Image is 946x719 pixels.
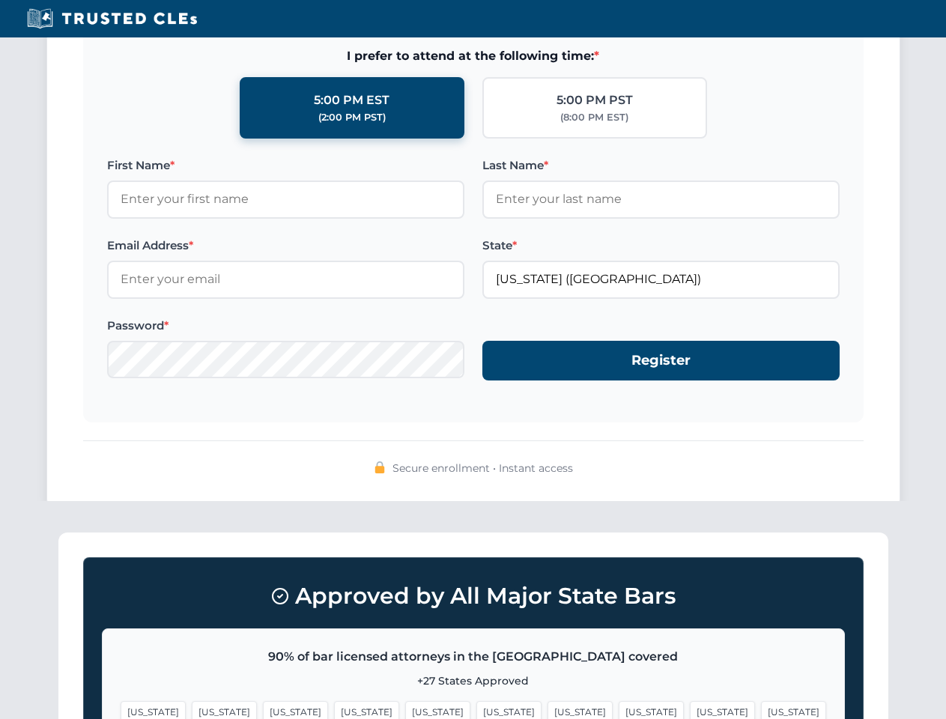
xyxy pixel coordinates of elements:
[107,46,840,66] span: I prefer to attend at the following time:
[392,460,573,476] span: Secure enrollment • Instant access
[107,180,464,218] input: Enter your first name
[107,157,464,175] label: First Name
[482,237,840,255] label: State
[22,7,201,30] img: Trusted CLEs
[107,317,464,335] label: Password
[121,673,826,689] p: +27 States Approved
[482,341,840,380] button: Register
[121,647,826,667] p: 90% of bar licensed attorneys in the [GEOGRAPHIC_DATA] covered
[107,261,464,298] input: Enter your email
[557,91,633,110] div: 5:00 PM PST
[102,576,845,616] h3: Approved by All Major State Bars
[318,110,386,125] div: (2:00 PM PST)
[482,157,840,175] label: Last Name
[560,110,628,125] div: (8:00 PM EST)
[107,237,464,255] label: Email Address
[482,180,840,218] input: Enter your last name
[374,461,386,473] img: 🔒
[482,261,840,298] input: Florida (FL)
[314,91,389,110] div: 5:00 PM EST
